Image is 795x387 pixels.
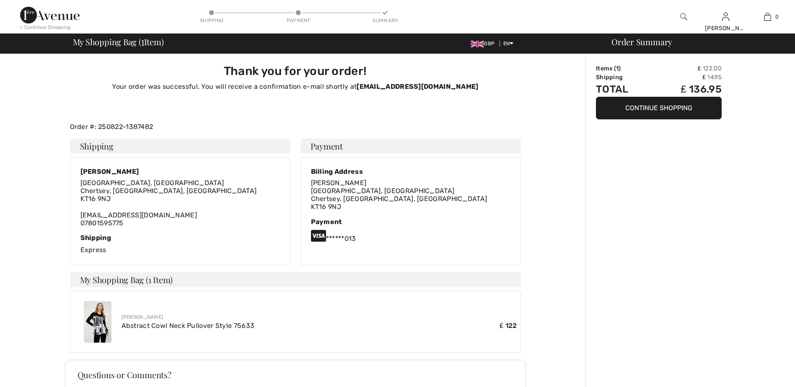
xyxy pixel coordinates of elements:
[311,179,367,187] span: [PERSON_NAME]
[84,301,111,343] img: Abstract Cowl Neck Pullover Style 75633
[471,41,484,47] img: UK Pound
[199,17,224,24] div: Shipping
[500,321,517,331] span: ₤ 122
[596,64,652,73] td: Items ( )
[122,313,517,321] div: [PERSON_NAME]
[73,38,164,46] span: My Shopping Bag ( Item)
[286,17,311,24] div: Payment
[80,179,257,227] div: [EMAIL_ADDRESS][DOMAIN_NAME] 07801595775
[311,218,510,226] div: Payment
[722,13,729,21] a: Sign In
[652,64,722,73] td: ₤ 122.00
[596,73,652,82] td: Shipping
[20,7,80,23] img: 1ère Avenue
[20,23,71,31] div: < Continue Shopping
[80,234,280,242] div: Shipping
[503,41,514,46] span: EN
[70,272,521,287] h4: My Shopping Bag (1 Item)
[471,41,498,46] span: GBP
[70,139,290,154] h4: Shipping
[75,64,516,78] h3: Thank you for your order!
[357,83,478,90] strong: [EMAIL_ADDRESS][DOMAIN_NAME]
[705,24,746,33] div: [PERSON_NAME]
[601,38,790,46] div: Order Summary
[373,17,398,24] div: Summary
[775,13,779,21] span: 0
[141,36,144,46] span: 1
[311,187,487,211] span: [GEOGRAPHIC_DATA], [GEOGRAPHIC_DATA] Chertsey, [GEOGRAPHIC_DATA], [GEOGRAPHIC_DATA] KT16 9NJ
[764,12,771,22] img: My Bag
[680,12,687,22] img: search the website
[311,168,487,175] div: Billing Address
[652,73,722,82] td: ₤ 14.95
[80,168,257,175] div: [PERSON_NAME]
[300,139,521,154] h4: Payment
[75,82,516,92] p: Your order was successful. You will receive a confirmation e-mail shortly at
[616,65,619,72] span: 1
[80,179,257,203] span: [GEOGRAPHIC_DATA], [GEOGRAPHIC_DATA] Chertsey, [GEOGRAPHIC_DATA], [GEOGRAPHIC_DATA] KT16 9NJ
[747,12,788,22] a: 0
[652,82,722,97] td: ₤ 136.95
[596,97,722,119] button: Continue Shopping
[596,82,652,97] td: Total
[122,322,255,330] a: Abstract Cowl Neck Pullover Style 75633
[80,234,280,255] div: Express
[722,12,729,22] img: My Info
[65,122,526,132] div: Order #: 250822-1387482
[78,371,513,379] h3: Questions or Comments?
